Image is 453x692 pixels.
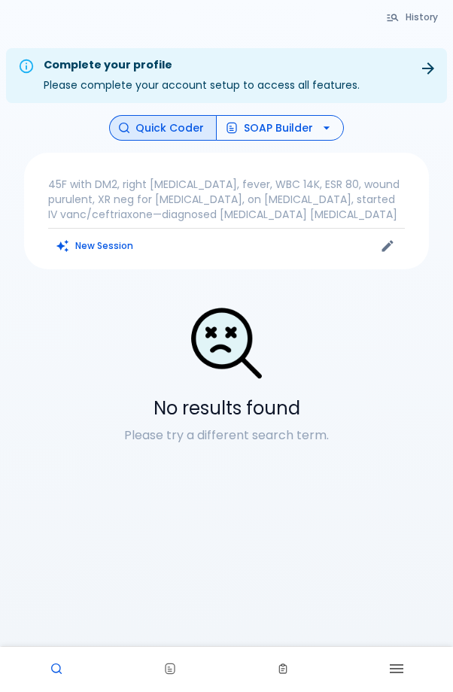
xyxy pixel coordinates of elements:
div: Please complete your account setup to access all features. [44,53,360,99]
button: SOAP Builder [216,115,344,141]
img: Search Not Found [189,305,264,381]
button: History [379,6,447,28]
button: Quick Coder [109,115,217,141]
button: Edit [376,235,399,257]
p: Please try a different search term. [24,426,429,445]
button: Clears all inputs and results. [48,235,142,256]
p: 45F with DM2, right [MEDICAL_DATA], fever, WBC 14K, ESR 80, wound purulent, XR neg for [MEDICAL_D... [48,177,405,222]
h5: No results found [24,396,429,420]
div: Complete your profile [44,57,360,74]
